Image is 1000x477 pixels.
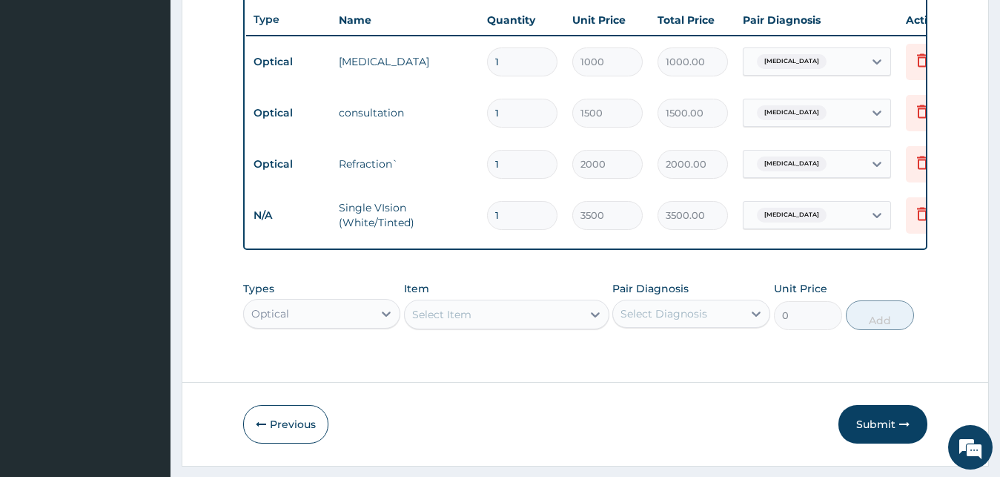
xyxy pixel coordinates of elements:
div: Chat with us now [77,83,249,102]
td: Single VIsion (White/Tinted) [331,193,480,237]
td: Optical [246,151,331,178]
th: Total Price [650,5,735,35]
th: Quantity [480,5,565,35]
span: [MEDICAL_DATA] [757,208,827,223]
button: Submit [838,405,927,444]
td: N/A [246,202,331,229]
span: [MEDICAL_DATA] [757,54,827,69]
div: Optical [251,306,289,321]
label: Types [243,283,274,295]
td: consultation [331,98,480,128]
th: Name [331,5,480,35]
label: Unit Price [774,281,827,296]
span: [MEDICAL_DATA] [757,105,827,120]
td: Optical [246,99,331,127]
th: Pair Diagnosis [735,5,898,35]
div: Select Item [412,307,471,322]
td: [MEDICAL_DATA] [331,47,480,76]
span: We're online! [86,144,205,294]
th: Unit Price [565,5,650,35]
button: Previous [243,405,328,444]
th: Actions [898,5,973,35]
div: Select Diagnosis [620,306,707,321]
img: d_794563401_company_1708531726252_794563401 [27,74,60,111]
button: Add [846,300,914,330]
label: Pair Diagnosis [612,281,689,296]
td: Optical [246,48,331,76]
label: Item [404,281,429,296]
td: Refraction` [331,149,480,179]
th: Type [246,6,331,33]
div: Minimize live chat window [243,7,279,43]
span: [MEDICAL_DATA] [757,157,827,171]
textarea: Type your message and hit 'Enter' [7,319,282,371]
